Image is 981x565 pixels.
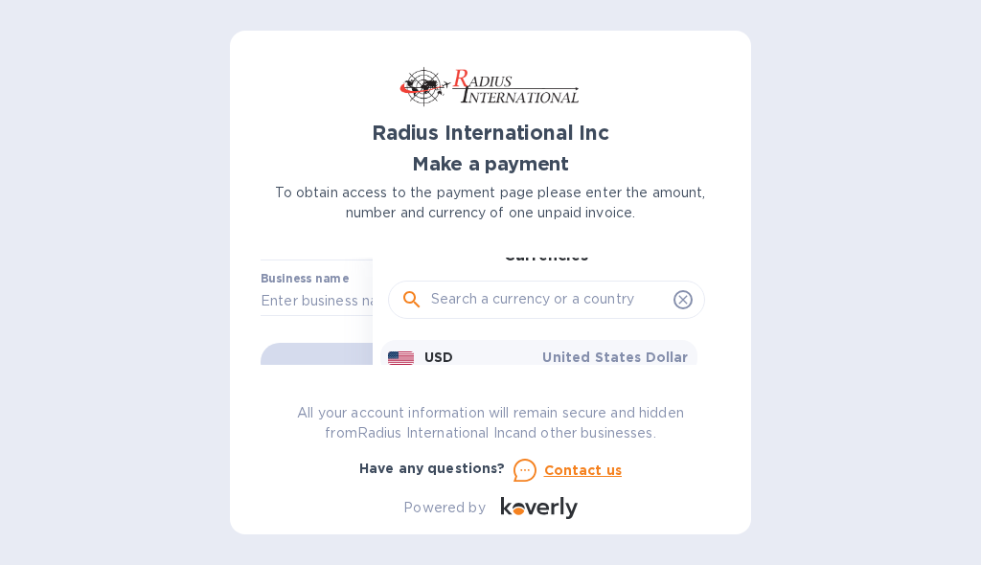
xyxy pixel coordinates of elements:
[261,274,349,285] label: Business name
[544,463,623,478] u: Contact us
[261,403,720,443] p: All your account information will remain secure and hidden from Radius International Inc and othe...
[542,348,690,367] p: United States Dollar
[261,183,720,223] p: To obtain access to the payment page please enter the amount, number and currency of one unpaid i...
[403,498,485,518] p: Powered by
[424,348,453,367] p: USD
[431,285,666,314] input: Search a currency or a country
[359,461,506,476] b: Have any questions?
[261,153,720,175] h1: Make a payment
[261,287,720,316] input: Enter business name
[372,121,609,145] b: Radius International Inc
[388,351,414,365] img: USD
